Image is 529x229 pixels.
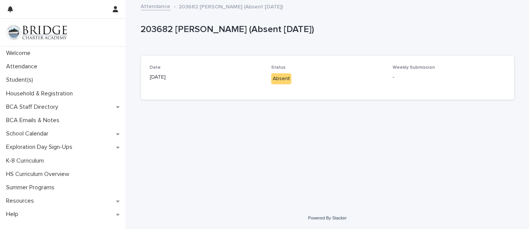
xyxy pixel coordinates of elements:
[3,144,78,151] p: Exploration Day Sign-Ups
[179,2,283,10] p: 203682 [PERSON_NAME] (Absent [DATE])
[3,130,54,137] p: School Calendar
[3,117,66,124] p: BCA Emails & Notes
[3,184,61,191] p: Summer Programs
[393,65,435,70] span: Weekly Submission
[3,50,37,57] p: Welcome
[6,25,67,40] img: V1C1m3IdTEidaUdm9Hs0
[3,171,75,178] p: HS Curriculum Overview
[150,73,262,81] p: [DATE]
[141,2,171,10] a: Attendance
[271,73,291,84] div: Absent
[271,65,286,70] span: Status
[3,90,79,97] p: Household & Registration
[141,24,511,35] p: 203682 [PERSON_NAME] (Absent [DATE])
[3,197,40,205] p: Resources
[393,73,505,81] p: -
[3,63,43,70] p: Attendance
[150,65,161,70] span: Date
[3,103,64,111] p: BCA Staff Directory
[3,76,39,84] p: Student(s)
[3,211,24,218] p: Help
[3,157,50,164] p: K-8 Curriculum
[308,216,347,220] a: Powered By Stacker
